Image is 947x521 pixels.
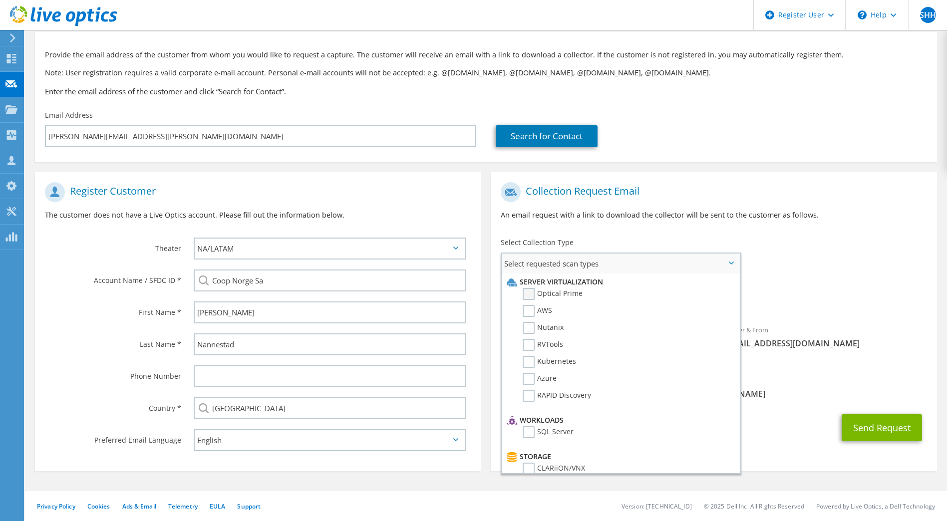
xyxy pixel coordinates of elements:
[45,238,181,254] label: Theater
[502,254,739,273] span: Select requested scan types
[523,322,564,334] label: Nutanix
[523,463,585,475] label: CLARiiON/VNX
[858,10,867,19] svg: \n
[210,502,225,511] a: EULA
[504,451,734,463] li: Storage
[37,502,75,511] a: Privacy Policy
[491,370,937,404] div: CC & Reply To
[504,276,734,288] li: Server Virtualization
[491,277,937,314] div: Requested Collections
[45,67,927,78] p: Note: User registration requires a valid corporate e-mail account. Personal e-mail accounts will ...
[523,373,557,385] label: Azure
[504,414,734,426] li: Workloads
[523,356,576,368] label: Kubernetes
[496,125,598,147] a: Search for Contact
[491,319,714,365] div: To
[45,365,181,381] label: Phone Number
[45,49,927,60] p: Provide the email address of the customer from whom you would like to request a capture. The cust...
[45,182,466,202] h1: Register Customer
[45,86,927,97] h3: Enter the email address of the customer and click “Search for Contact”.
[87,502,110,511] a: Cookies
[622,502,692,511] li: Version: [TECHNICAL_ID]
[842,414,922,441] button: Send Request
[523,426,574,438] label: SQL Server
[714,319,937,354] div: Sender & From
[237,502,261,511] a: Support
[45,333,181,349] label: Last Name *
[920,7,936,23] span: SHH
[501,238,574,248] label: Select Collection Type
[724,338,927,349] span: [EMAIL_ADDRESS][DOMAIN_NAME]
[523,390,591,402] label: RAPID Discovery
[45,429,181,445] label: Preferred Email Language
[45,210,471,221] p: The customer does not have a Live Optics account. Please fill out the information below.
[523,288,583,300] label: Optical Prime
[168,502,198,511] a: Telemetry
[45,110,93,120] label: Email Address
[816,502,935,511] li: Powered by Live Optics, a Dell Technology
[501,210,927,221] p: An email request with a link to download the collector will be sent to the customer as follows.
[523,339,563,351] label: RVTools
[45,397,181,413] label: Country *
[523,305,552,317] label: AWS
[122,502,156,511] a: Ads & Email
[704,502,804,511] li: © 2025 Dell Inc. All Rights Reserved
[45,269,181,285] label: Account Name / SFDC ID *
[501,182,922,202] h1: Collection Request Email
[45,301,181,317] label: First Name *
